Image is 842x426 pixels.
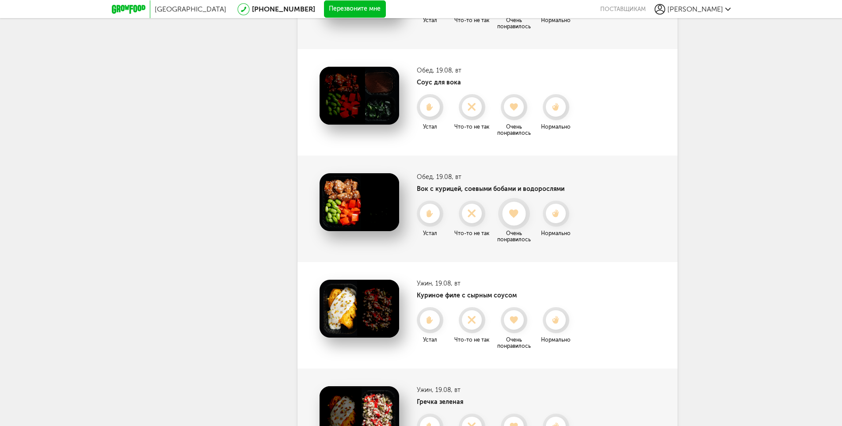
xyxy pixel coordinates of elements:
h4: Куриное филе с сырным соусом [417,292,576,299]
div: Нормально [536,230,576,236]
button: Перезвоните мне [324,0,386,18]
div: Устал [410,230,450,236]
div: Очень понравилось [494,124,534,136]
h3: Обед [417,67,576,74]
h3: Обед [417,173,576,181]
a: [PHONE_NUMBER] [252,5,315,13]
div: Нормально [536,124,576,130]
img: Куриное филе с сырным соусом [320,280,399,338]
h3: Ужин [417,280,576,287]
div: Нормально [536,337,576,343]
span: [PERSON_NAME] [667,5,723,13]
h4: Гречка зеленая [417,398,576,406]
div: Что-то не так [452,17,492,23]
h4: Вок с курицей, соевыми бобами и водорослями [417,185,576,193]
span: [GEOGRAPHIC_DATA] [155,5,226,13]
div: Что-то не так [452,124,492,130]
span: , 19.08, вт [432,386,461,394]
div: Очень понравилось [494,337,534,349]
span: , 19.08, вт [432,280,461,287]
div: Очень понравилось [494,17,534,30]
div: Устал [410,337,450,343]
div: Что-то не так [452,337,492,343]
span: , 19.08, вт [433,173,461,181]
h3: Ужин [417,386,576,394]
div: Устал [410,124,450,130]
img: Вок с курицей, соевыми бобами и водорослями [320,173,399,231]
div: Нормально [536,17,576,23]
img: Соус для вока [320,67,399,125]
span: , 19.08, вт [433,67,461,74]
div: Очень понравилось [494,230,534,243]
div: Устал [410,17,450,23]
div: Что-то не так [452,230,492,236]
h4: Соус для вока [417,79,576,86]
